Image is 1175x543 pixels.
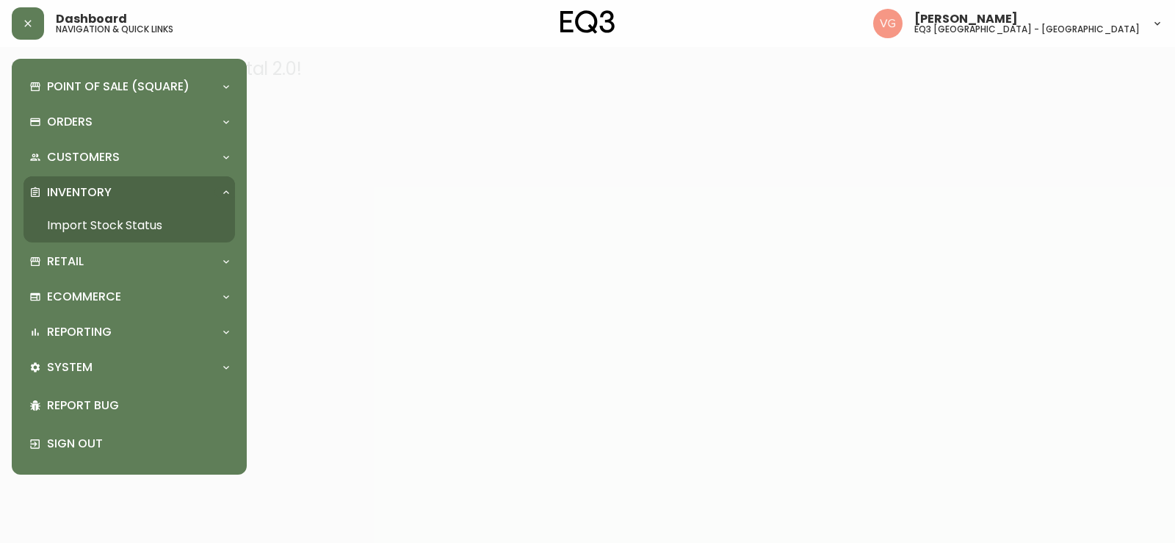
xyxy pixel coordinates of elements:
[47,79,189,95] p: Point of Sale (Square)
[47,184,112,201] p: Inventory
[47,398,229,414] p: Report Bug
[47,359,93,375] p: System
[47,324,112,340] p: Reporting
[560,10,615,34] img: logo
[23,425,235,463] div: Sign Out
[23,316,235,348] div: Reporting
[23,176,235,209] div: Inventory
[47,436,229,452] p: Sign Out
[23,209,235,242] a: Import Stock Status
[23,245,235,278] div: Retail
[914,25,1140,34] h5: eq3 [GEOGRAPHIC_DATA] - [GEOGRAPHIC_DATA]
[47,253,84,270] p: Retail
[23,106,235,138] div: Orders
[914,13,1018,25] span: [PERSON_NAME]
[23,281,235,313] div: Ecommerce
[56,13,127,25] span: Dashboard
[47,289,121,305] p: Ecommerce
[47,149,120,165] p: Customers
[873,9,903,38] img: 876f05e53c5b52231d7ee1770617069b
[56,25,173,34] h5: navigation & quick links
[47,114,93,130] p: Orders
[23,71,235,103] div: Point of Sale (Square)
[23,141,235,173] div: Customers
[23,351,235,384] div: System
[23,386,235,425] div: Report Bug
